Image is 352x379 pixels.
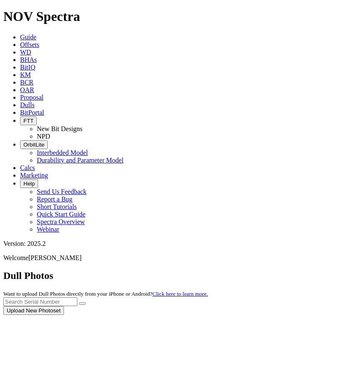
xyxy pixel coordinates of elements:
a: Report a Bug [37,196,72,203]
a: Calcs [20,164,35,171]
a: Dulls [20,101,35,108]
span: [PERSON_NAME] [28,254,82,261]
span: FTT [23,118,33,124]
button: Help [20,179,38,188]
a: Guide [20,34,36,41]
input: Search Serial Number [3,297,77,306]
a: Proposal [20,94,43,101]
div: Version: 2025.2 [3,240,349,248]
a: BCR [20,79,33,86]
a: NPD [37,133,50,140]
a: Send Us Feedback [37,188,87,195]
a: BitPortal [20,109,44,116]
a: Webinar [37,226,59,233]
a: Click here to learn more. [153,291,208,297]
a: Interbedded Model [37,149,88,156]
span: OrbitLite [23,142,44,148]
a: KM [20,71,31,78]
button: OrbitLite [20,140,48,149]
a: BitIQ [20,64,35,71]
button: Upload New Photoset [3,306,64,315]
small: Want to upload Dull Photos directly from your iPhone or Android? [3,291,208,297]
a: Spectra Overview [37,218,85,225]
h2: Dull Photos [3,270,349,281]
a: OAR [20,86,34,93]
a: Durability and Parameter Model [37,157,124,164]
button: FTT [20,116,37,125]
a: WD [20,49,31,56]
a: Short Tutorials [37,203,77,210]
p: Welcome [3,254,349,262]
h1: NOV Spectra [3,9,349,24]
a: BHAs [20,56,37,63]
span: Help [23,180,35,187]
a: Offsets [20,41,39,48]
a: Quick Start Guide [37,211,85,218]
a: New Bit Designs [37,125,82,132]
a: Marketing [20,172,48,179]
